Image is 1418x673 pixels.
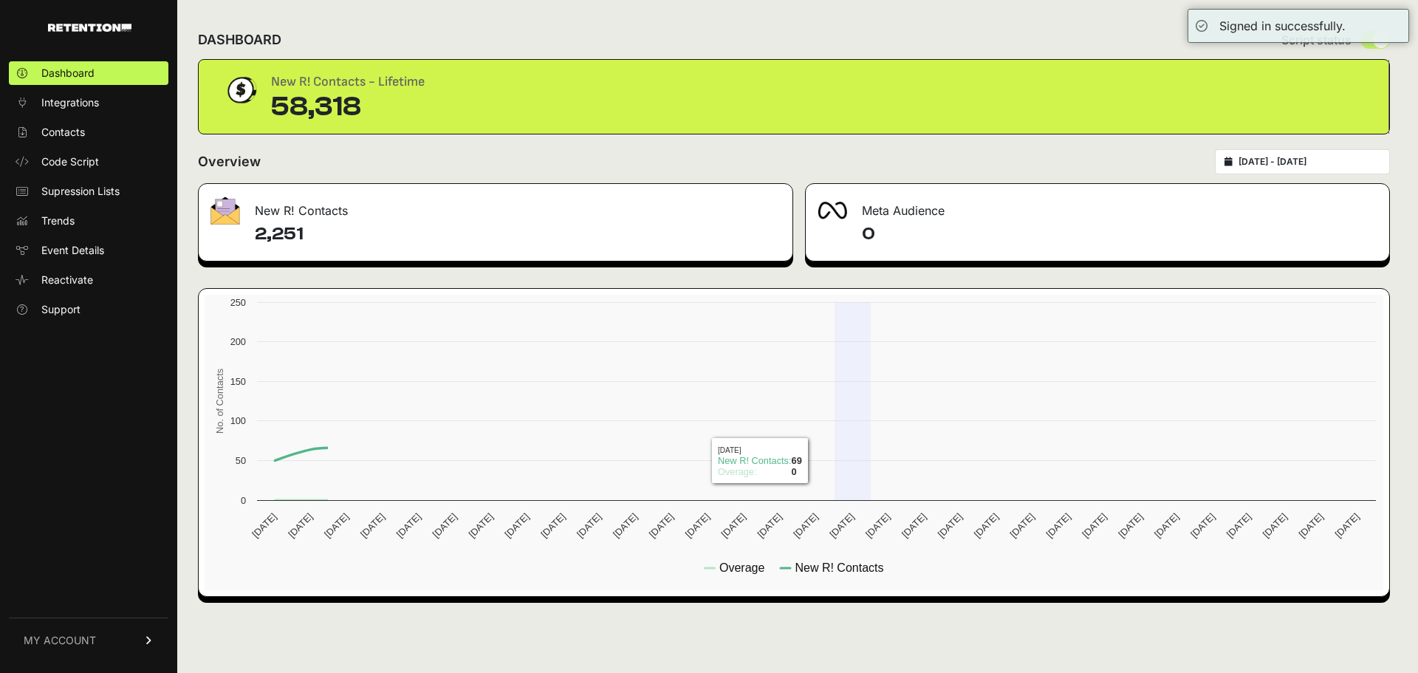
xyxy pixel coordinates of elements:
[791,511,820,540] text: [DATE]
[41,184,120,199] span: Supression Lists
[1044,511,1072,540] text: [DATE]
[286,511,315,540] text: [DATE]
[1188,511,1217,540] text: [DATE]
[230,376,246,387] text: 150
[9,61,168,85] a: Dashboard
[575,511,603,540] text: [DATE]
[647,511,676,540] text: [DATE]
[41,243,104,258] span: Event Details
[394,511,423,540] text: [DATE]
[9,150,168,174] a: Code Script
[198,151,261,172] h2: Overview
[795,561,883,574] text: New R! Contacts
[806,184,1389,228] div: Meta Audience
[9,618,168,663] a: MY ACCOUNT
[222,72,259,109] img: dollar-coin-05c43ed7efb7bc0c12610022525b4bbbb207c7efeef5aecc26f025e68dcafac9.png
[863,511,892,540] text: [DATE]
[1332,511,1361,540] text: [DATE]
[1261,511,1289,540] text: [DATE]
[862,222,1377,246] h4: 0
[1116,511,1145,540] text: [DATE]
[24,633,96,648] span: MY ACCOUNT
[230,415,246,426] text: 100
[1152,511,1181,540] text: [DATE]
[9,209,168,233] a: Trends
[611,511,640,540] text: [DATE]
[900,511,928,540] text: [DATE]
[214,369,225,434] text: No. of Contacts
[538,511,567,540] text: [DATE]
[48,24,131,32] img: Retention.com
[827,511,856,540] text: [DATE]
[1008,511,1037,540] text: [DATE]
[719,561,764,574] text: Overage
[502,511,531,540] text: [DATE]
[41,66,95,81] span: Dashboard
[41,95,99,110] span: Integrations
[431,511,459,540] text: [DATE]
[322,511,351,540] text: [DATE]
[467,511,496,540] text: [DATE]
[9,180,168,203] a: Supression Lists
[210,197,240,225] img: fa-envelope-19ae18322b30453b285274b1b8af3d052b27d846a4fbe8435d1a52b978f639a2.png
[41,154,99,169] span: Code Script
[241,495,246,506] text: 0
[719,511,748,540] text: [DATE]
[41,302,81,317] span: Support
[236,455,246,466] text: 50
[1297,511,1326,540] text: [DATE]
[683,511,712,540] text: [DATE]
[936,511,965,540] text: [DATE]
[358,511,387,540] text: [DATE]
[1080,511,1109,540] text: [DATE]
[9,120,168,144] a: Contacts
[41,213,75,228] span: Trends
[755,511,784,540] text: [DATE]
[271,72,425,92] div: New R! Contacts - Lifetime
[9,239,168,262] a: Event Details
[818,202,847,219] img: fa-meta-2f981b61bb99beabf952f7030308934f19ce035c18b003e963880cc3fabeebb7.png
[9,91,168,115] a: Integrations
[41,273,93,287] span: Reactivate
[199,184,792,228] div: New R! Contacts
[9,268,168,292] a: Reactivate
[230,297,246,308] text: 250
[271,92,425,122] div: 58,318
[9,298,168,321] a: Support
[230,336,246,347] text: 200
[250,511,278,540] text: [DATE]
[1225,511,1253,540] text: [DATE]
[198,30,281,50] h2: DASHBOARD
[1219,17,1346,35] div: Signed in successfully.
[972,511,1001,540] text: [DATE]
[41,125,85,140] span: Contacts
[255,222,781,246] h4: 2,251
